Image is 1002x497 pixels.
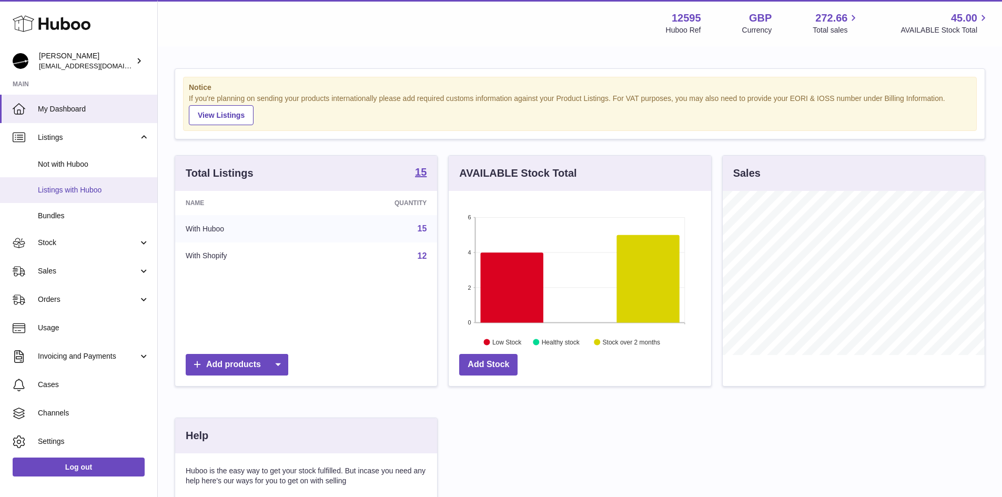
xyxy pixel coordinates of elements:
[38,211,149,221] span: Bundles
[38,104,149,114] span: My Dashboard
[468,249,471,256] text: 4
[742,25,772,35] div: Currency
[186,354,288,376] a: Add products
[951,11,977,25] span: 45.00
[815,11,847,25] span: 272.66
[666,25,701,35] div: Huboo Ref
[672,11,701,25] strong: 12595
[38,380,149,390] span: Cases
[749,11,772,25] strong: GBP
[415,167,427,177] strong: 15
[900,25,989,35] span: AVAILABLE Stock Total
[186,466,427,486] p: Huboo is the easy way to get your stock fulfilled. But incase you need any help here's our ways f...
[418,251,427,260] a: 12
[813,25,859,35] span: Total sales
[468,319,471,326] text: 0
[38,266,138,276] span: Sales
[733,166,761,180] h3: Sales
[38,408,149,418] span: Channels
[38,185,149,195] span: Listings with Huboo
[38,437,149,447] span: Settings
[317,191,438,215] th: Quantity
[459,166,576,180] h3: AVAILABLE Stock Total
[189,83,971,93] strong: Notice
[189,105,254,125] a: View Listings
[13,53,28,69] img: internalAdmin-12595@internal.huboo.com
[38,238,138,248] span: Stock
[39,51,134,71] div: [PERSON_NAME]
[468,214,471,220] text: 6
[186,429,208,443] h3: Help
[415,167,427,179] a: 15
[186,166,254,180] h3: Total Listings
[175,191,317,215] th: Name
[38,159,149,169] span: Not with Huboo
[38,133,138,143] span: Listings
[603,338,660,346] text: Stock over 2 months
[39,62,155,70] span: [EMAIL_ADDRESS][DOMAIN_NAME]
[38,295,138,305] span: Orders
[175,215,317,242] td: With Huboo
[900,11,989,35] a: 45.00 AVAILABLE Stock Total
[13,458,145,476] a: Log out
[175,242,317,270] td: With Shopify
[189,94,971,125] div: If you're planning on sending your products internationally please add required customs informati...
[542,338,580,346] text: Healthy stock
[459,354,518,376] a: Add Stock
[38,323,149,333] span: Usage
[492,338,522,346] text: Low Stock
[813,11,859,35] a: 272.66 Total sales
[468,284,471,290] text: 2
[418,224,427,233] a: 15
[38,351,138,361] span: Invoicing and Payments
